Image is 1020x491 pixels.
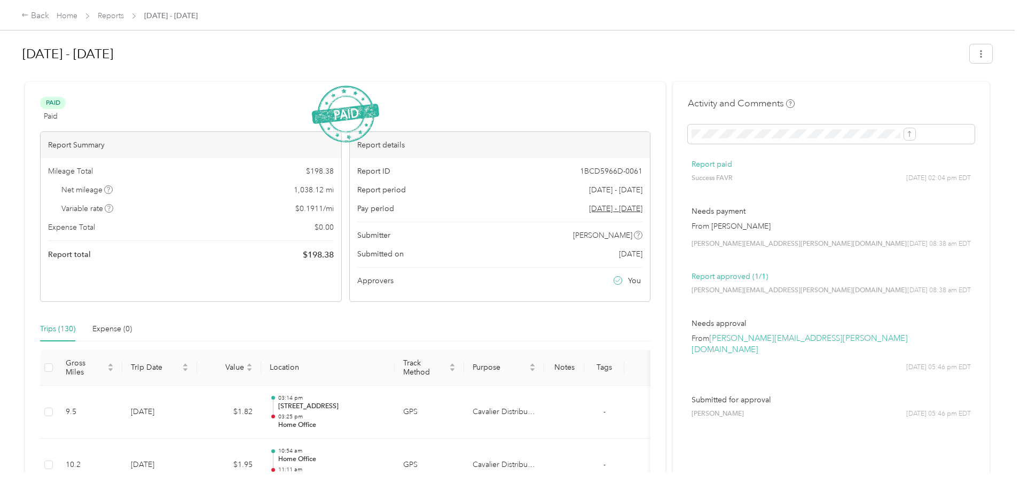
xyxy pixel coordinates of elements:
[44,111,58,122] span: Paid
[473,363,527,372] span: Purpose
[278,413,386,420] p: 03:25 pm
[278,447,386,455] p: 10:54 am
[278,466,386,473] p: 11:11 am
[57,386,122,439] td: 9.5
[22,41,962,67] h1: Jul 1 - 31, 2025
[584,350,624,386] th: Tags
[57,350,122,386] th: Gross Miles
[464,350,544,386] th: Purpose
[692,221,971,232] p: From [PERSON_NAME]
[21,10,49,22] div: Back
[122,386,197,439] td: [DATE]
[589,203,642,214] span: Go to pay period
[357,248,404,260] span: Submitted on
[692,409,744,419] span: [PERSON_NAME]
[278,394,386,402] p: 03:14 pm
[692,239,907,249] span: [PERSON_NAME][EMAIL_ADDRESS][PERSON_NAME][DOMAIN_NAME]
[628,275,641,286] span: You
[357,166,390,177] span: Report ID
[449,362,456,368] span: caret-up
[246,367,253,373] span: caret-down
[573,230,632,241] span: [PERSON_NAME]
[395,386,464,439] td: GPS
[144,10,198,21] span: [DATE] - [DATE]
[960,431,1020,491] iframe: Everlance-gr Chat Button Frame
[906,363,971,372] span: [DATE] 05:46 pm EDT
[303,248,334,261] span: $ 198.38
[61,184,113,196] span: Net mileage
[544,350,584,386] th: Notes
[357,275,394,286] span: Approvers
[98,11,124,20] a: Reports
[40,323,75,335] div: Trips (130)
[48,249,91,260] span: Report total
[529,367,536,373] span: caret-down
[48,166,93,177] span: Mileage Total
[92,323,132,335] div: Expense (0)
[306,166,334,177] span: $ 198.38
[907,239,971,249] span: [DATE] 08:38 am EDT
[294,184,334,196] span: 1,038.12 mi
[692,206,971,217] p: Needs payment
[692,333,908,355] a: [PERSON_NAME][EMAIL_ADDRESS][PERSON_NAME][DOMAIN_NAME]
[688,97,795,110] h4: Activity and Comments
[395,350,464,386] th: Track Method
[692,271,971,282] p: Report approved (1/1)
[107,362,114,368] span: caret-up
[61,203,114,214] span: Variable rate
[40,97,66,109] span: Paid
[182,362,189,368] span: caret-up
[580,166,642,177] span: 1BCD5966D-0061
[357,184,406,196] span: Report period
[403,358,447,377] span: Track Method
[692,318,971,329] p: Needs approval
[692,394,971,406] p: Submitted for approval
[48,222,95,233] span: Expense Total
[278,455,386,464] p: Home Office
[246,362,253,368] span: caret-up
[122,350,197,386] th: Trip Date
[692,333,971,355] p: From
[906,409,971,419] span: [DATE] 05:46 pm EDT
[131,363,180,372] span: Trip Date
[464,386,544,439] td: Cavalier Distributing Company
[619,248,642,260] span: [DATE]
[278,402,386,411] p: [STREET_ADDRESS]
[692,159,971,170] p: Report paid
[692,174,733,183] span: Success FAVR
[603,460,606,469] span: -
[589,184,642,196] span: [DATE] - [DATE]
[66,358,105,377] span: Gross Miles
[206,363,244,372] span: Value
[182,367,189,373] span: caret-down
[449,367,456,373] span: caret-down
[41,132,341,158] div: Report Summary
[295,203,334,214] span: $ 0.1911 / mi
[357,230,390,241] span: Submitter
[907,286,971,295] span: [DATE] 08:38 am EDT
[261,350,395,386] th: Location
[315,222,334,233] span: $ 0.00
[278,420,386,430] p: Home Office
[107,367,114,373] span: caret-down
[197,350,261,386] th: Value
[57,11,77,20] a: Home
[197,386,261,439] td: $1.82
[906,174,971,183] span: [DATE] 02:04 pm EDT
[603,407,606,416] span: -
[529,362,536,368] span: caret-up
[692,286,907,295] span: [PERSON_NAME][EMAIL_ADDRESS][PERSON_NAME][DOMAIN_NAME]
[350,132,650,158] div: Report details
[312,85,379,143] img: PaidStamp
[357,203,394,214] span: Pay period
